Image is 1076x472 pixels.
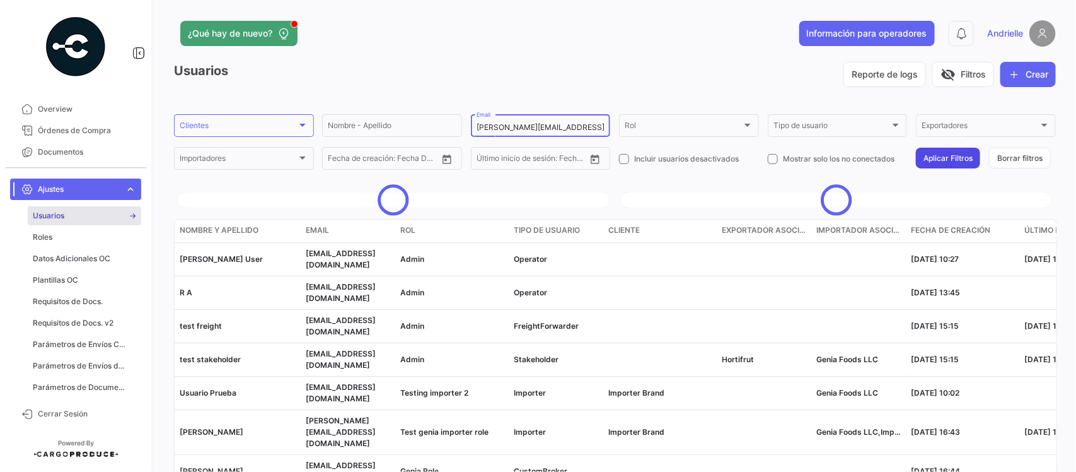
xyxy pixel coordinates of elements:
span: Admin [400,355,424,364]
input: Fecha Hasta [383,156,436,165]
span: Nombre y Apellido [180,225,258,236]
datatable-header-cell: Nombre y Apellido [175,220,301,242]
span: FreightForwarder [514,321,579,331]
a: Órdenes de Compra [10,120,141,141]
span: Tipo de usuario [773,123,891,132]
span: admin@cargoproduce.com [306,249,376,269]
span: Importadores [180,156,297,165]
span: Requisitos de Docs. v2 [33,317,113,329]
span: [DATE] 10:02 [911,388,959,398]
a: Usuarios [28,206,141,225]
span: Stakeholder [514,355,558,364]
button: Aplicar Filtros [916,148,980,168]
a: Requisitos de Docs. [28,292,141,311]
span: [PERSON_NAME] User [180,254,263,264]
button: Crear [1000,62,1056,87]
span: Clientes [180,123,297,132]
span: Admin [400,254,424,264]
span: [DATE] 15:15 [911,321,959,331]
span: Operator [514,288,547,297]
span: [DATE] 17:33 [1024,355,1073,364]
button: Borrar filtros [989,148,1051,168]
span: [DATE] 16:43 [911,427,960,437]
span: expand_more [125,184,136,195]
span: Incluir usuarios desactivados [634,153,739,165]
span: Roles [33,232,52,243]
span: visibility_off [940,67,956,82]
span: R A [180,288,192,297]
img: placeholder-user.png [1029,20,1056,47]
datatable-header-cell: Importador asociado [811,220,906,242]
input: Fecha Desde [328,156,374,165]
span: Importer Brand [608,427,664,437]
span: Test genia importer role [400,427,489,437]
a: Roles [28,228,141,247]
span: Importer [514,388,546,398]
span: Operator [514,254,547,264]
span: joaquin@cargoproduce.com [306,416,376,448]
span: Documentos [38,146,136,158]
span: Ajustes [38,184,120,195]
p: Genia Foods LLC [816,387,901,399]
a: Documentos [10,141,141,163]
span: Andrielle [987,27,1023,40]
span: Overview [38,103,136,115]
input: Fecha Desde [477,156,523,165]
a: Parámetros de Envíos de Cargas Terrestres [28,357,141,375]
span: [DATE] 10:27 [911,254,959,264]
span: ¿Qué hay de nuevo? [188,27,272,40]
datatable-header-cell: Rol [395,220,509,242]
datatable-header-cell: Tipo de usuario [509,220,603,242]
img: powered-by.png [44,15,107,78]
span: Email [306,225,329,236]
span: [DATE] 15:15 [911,355,959,364]
button: Open calendar [586,150,605,168]
span: Importer Brand [608,388,664,398]
datatable-header-cell: Fecha de creación [906,220,1019,242]
datatable-header-cell: Cliente [603,220,717,242]
button: Reporte de logs [843,62,926,87]
span: Admin [400,288,424,297]
span: Rol [400,225,415,236]
button: Información para operadores [799,21,935,46]
span: Admin [400,321,424,331]
span: Mostrar solo los no conectados [783,153,894,165]
span: Cerrar Sesión [38,408,136,420]
span: Usuarios [33,210,64,221]
datatable-header-cell: Email [301,220,395,242]
button: Open calendar [437,150,456,168]
span: stakeholder1@cargoproduce.com [306,349,376,370]
span: Tipo de usuario [514,225,580,236]
span: Datos Adicionales OC [33,253,110,264]
span: Fecha de creación [911,225,990,236]
a: Parámetros de Documentos [28,378,141,397]
span: test stakeholder [180,355,241,364]
span: Exportador asociado [722,225,806,236]
a: Parámetros de Envíos Cargas Marítimas [28,335,141,354]
span: Testing importer 2 [400,388,468,398]
span: freight-forwarder1@cargoproduce.com [306,316,376,336]
span: Cliente [608,225,640,236]
span: test freight [180,321,222,331]
span: [PERSON_NAME] [180,427,243,437]
span: Parámetros de Envíos Cargas Marítimas [33,339,129,350]
span: Importer [514,427,546,437]
span: [DATE] 16:14 [1024,254,1072,264]
span: Exportadores [922,123,1039,132]
span: Plantillas OC [33,274,78,286]
p: Hortifrut [722,354,806,365]
a: Requisitos de Docs. v2 [28,314,141,333]
span: Requisitos de Docs. [33,296,103,307]
button: visibility_offFiltros [932,62,994,87]
span: Importador asociado [816,225,901,236]
a: Datos Adicionales OC [28,249,141,268]
a: Plantillas OC [28,271,141,290]
p: Genia Foods LLC [816,354,901,365]
input: Fecha Hasta [532,156,584,165]
span: Parámetros de Documentos [33,382,129,393]
span: mjubal@geniafoods.com [306,382,376,403]
span: [DATE] 18:08 [1024,427,1073,437]
span: Rol [625,123,742,132]
span: Usuario Prueba [180,388,236,398]
p: Genia Foods LLC,Importer One - US,Importer One - DE,Importer One - CL,Importer One - CA [816,427,901,438]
